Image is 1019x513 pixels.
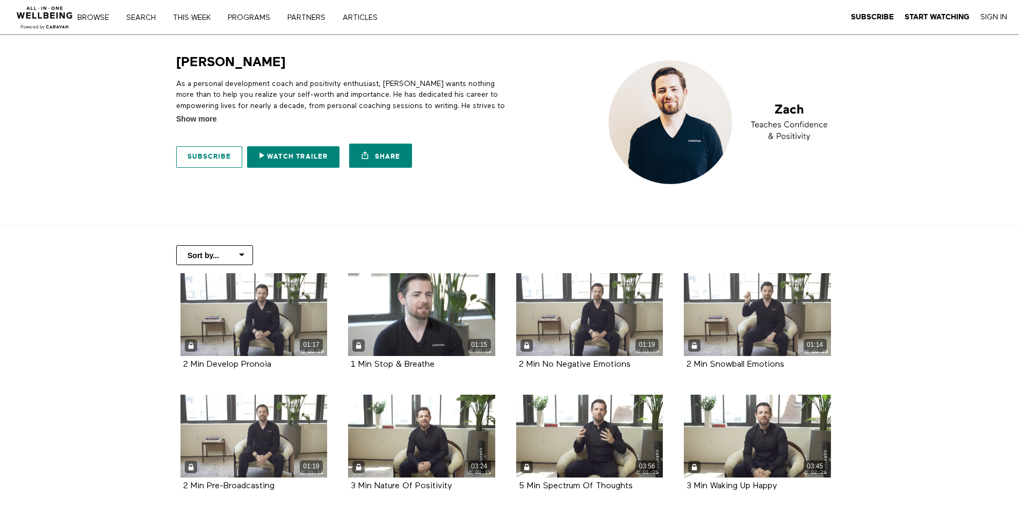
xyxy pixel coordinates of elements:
a: THIS WEEK [169,14,222,22]
a: 5 Min Spectrum Of Thoughts 03:56 [516,395,663,478]
a: 2 Min Pre-Broadcasting 01:19 [180,395,328,478]
a: Sign In [980,12,1007,22]
strong: 2 Min Develop Pronoia [183,360,271,369]
a: PARTNERS [284,14,337,22]
a: 5 Min Spectrum Of Thoughts [519,482,633,490]
a: Start Watching [905,12,970,22]
a: 2 Min No Negative Emotions 01:19 [516,273,663,356]
a: 3 Min Waking Up Happy 03:45 [684,395,831,478]
a: 3 Min Nature Of Positivity 03:24 [348,395,495,478]
a: PROGRAMS [224,14,281,22]
p: As a personal development coach and positivity enthusiast, [PERSON_NAME] wants nothing more than ... [176,79,505,133]
div: 03:45 [804,460,827,473]
a: 2 Min Snowball Emotions 01:14 [684,273,831,356]
a: 1 Min Stop & Breathe 01:15 [348,273,495,356]
a: 2 Min Snowball Emotions [686,360,784,368]
div: 01:15 [468,339,491,351]
a: Browse [74,14,120,22]
a: Subscribe [176,146,242,168]
a: 2 Min Develop Pronoia [183,360,271,368]
a: Share [349,144,411,168]
strong: Subscribe [851,13,894,21]
a: Subscribe [851,12,894,22]
div: 03:56 [635,460,659,473]
div: 01:19 [300,460,323,473]
nav: Primary [85,12,400,23]
div: 01:17 [300,339,323,351]
div: 03:24 [468,460,491,473]
a: 2 Min Develop Pronoia 01:17 [180,273,328,356]
div: 01:14 [804,339,827,351]
a: 2 Min No Negative Emotions [519,360,631,368]
a: 3 Min Waking Up Happy [686,482,777,490]
div: 01:19 [635,339,659,351]
a: ARTICLES [339,14,389,22]
strong: 2 Min Snowball Emotions [686,360,784,369]
strong: 2 Min No Negative Emotions [519,360,631,369]
img: Zach [599,54,843,191]
strong: Start Watching [905,13,970,21]
a: 3 Min Nature Of Positivity [351,482,452,490]
a: Watch Trailer [247,146,339,168]
strong: 1 Min Stop & Breathe [351,360,435,369]
h1: [PERSON_NAME] [176,54,286,70]
a: Search [122,14,167,22]
a: 2 Min Pre-Broadcasting [183,482,274,490]
span: Show more [176,113,216,125]
a: 1 Min Stop & Breathe [351,360,435,368]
